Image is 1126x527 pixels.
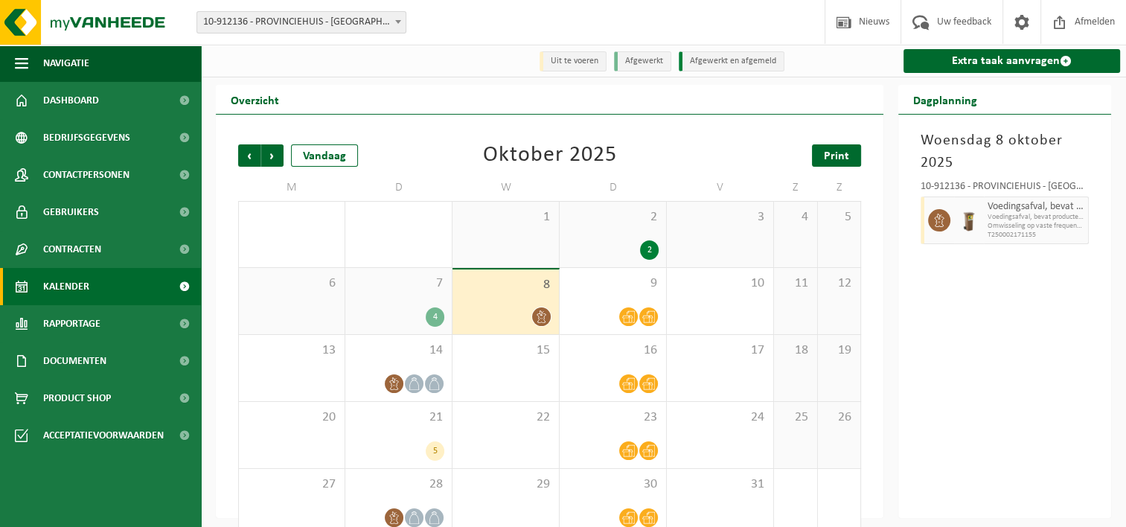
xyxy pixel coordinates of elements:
h2: Dagplanning [898,85,992,114]
span: 17 [674,342,766,359]
span: 30 [567,476,659,493]
span: 11 [781,275,810,292]
span: 6 [246,275,337,292]
span: 7 [353,275,444,292]
span: 2 [567,209,659,226]
td: D [560,174,667,201]
span: 31 [674,476,766,493]
td: W [452,174,560,201]
td: M [238,174,345,201]
span: 21 [353,409,444,426]
li: Uit te voeren [540,51,607,71]
div: Vandaag [291,144,358,167]
span: Vorige [238,144,260,167]
span: 13 [246,342,337,359]
li: Afgewerkt [614,51,671,71]
a: Print [812,144,861,167]
span: 4 [781,209,810,226]
td: Z [774,174,818,201]
td: Z [818,174,862,201]
h3: Woensdag 8 oktober 2025 [921,130,1089,174]
span: Volgende [261,144,284,167]
span: 29 [460,476,551,493]
span: 1 [460,209,551,226]
span: Kalender [43,268,89,305]
span: Gebruikers [43,194,99,231]
span: 24 [674,409,766,426]
span: 5 [825,209,854,226]
span: Rapportage [43,305,100,342]
div: 10-912136 - PROVINCIEHUIS - [GEOGRAPHIC_DATA] [921,182,1089,197]
span: 26 [825,409,854,426]
span: 27 [246,476,337,493]
span: 12 [825,275,854,292]
span: Omwisseling op vaste frequentie (incl. verwerking) [988,222,1084,231]
td: V [667,174,774,201]
span: Documenten [43,342,106,380]
span: 10-912136 - PROVINCIEHUIS - ANTWERPEN [197,12,406,33]
span: 9 [567,275,659,292]
span: 8 [460,277,551,293]
span: T250002171155 [988,231,1084,240]
span: 23 [567,409,659,426]
a: Extra taak aanvragen [903,49,1120,73]
span: Contactpersonen [43,156,129,194]
span: 15 [460,342,551,359]
span: 18 [781,342,810,359]
span: Contracten [43,231,101,268]
span: 10 [674,275,766,292]
h2: Overzicht [216,85,294,114]
span: Acceptatievoorwaarden [43,417,164,454]
span: 28 [353,476,444,493]
span: Product Shop [43,380,111,417]
div: 2 [640,240,659,260]
span: 3 [674,209,766,226]
span: 19 [825,342,854,359]
span: Print [824,150,849,162]
span: 14 [353,342,444,359]
img: WB-0140-HPE-BN-01 [958,209,980,231]
span: 25 [781,409,810,426]
span: 10-912136 - PROVINCIEHUIS - ANTWERPEN [196,11,406,33]
span: Bedrijfsgegevens [43,119,130,156]
span: Navigatie [43,45,89,82]
td: D [345,174,452,201]
span: 16 [567,342,659,359]
span: 22 [460,409,551,426]
div: 5 [426,441,444,461]
span: Dashboard [43,82,99,119]
span: Voedingsafval, bevat producten van dierlijke oorsprong, onverpakt, categorie 3 [988,201,1084,213]
div: 4 [426,307,444,327]
span: 20 [246,409,337,426]
li: Afgewerkt en afgemeld [679,51,784,71]
span: Voedingsafval, bevat producten van dierlijke oorsprong, onve [988,213,1084,222]
div: Oktober 2025 [483,144,617,167]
